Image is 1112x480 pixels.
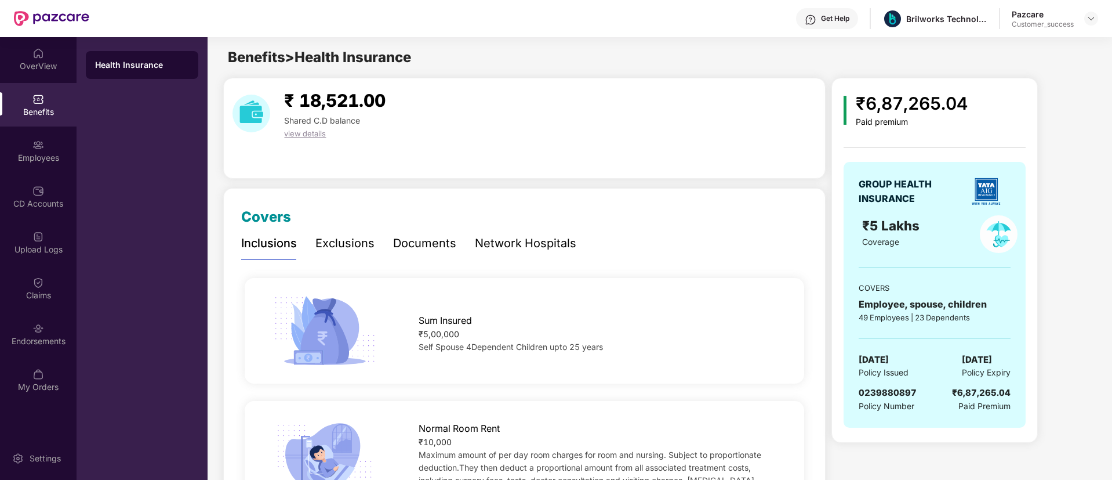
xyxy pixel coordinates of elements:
div: Inclusions [241,234,297,252]
img: svg+xml;base64,PHN2ZyBpZD0iQmVuZWZpdHMiIHhtbG5zPSJodHRwOi8vd3d3LnczLm9yZy8yMDAwL3N2ZyIgd2lkdGg9Ij... [32,93,44,105]
img: svg+xml;base64,PHN2ZyBpZD0iRHJvcGRvd24tMzJ4MzIiIHhtbG5zPSJodHRwOi8vd3d3LnczLm9yZy8yMDAwL3N2ZyIgd2... [1086,14,1096,23]
span: Self Spouse 4Dependent Children upto 25 years [419,342,603,352]
div: Get Help [821,14,849,23]
img: svg+xml;base64,PHN2ZyBpZD0iVXBsb2FkX0xvZ3MiIGRhdGEtbmFtZT0iVXBsb2FkIExvZ3MiIHhtbG5zPSJodHRwOi8vd3... [32,231,44,243]
span: ₹5 Lakhs [862,218,923,233]
span: Shared C.D balance [284,116,360,125]
div: Brilworks Technology Private Limited [906,13,987,24]
img: icon [844,96,846,125]
span: Coverage [862,237,899,247]
span: Sum Insured [419,313,472,328]
img: download [232,95,270,132]
img: svg+xml;base64,PHN2ZyBpZD0iU2V0dGluZy0yMHgyMCIgeG1sbnM9Imh0dHA6Ly93d3cudzMub3JnLzIwMDAvc3ZnIiB3aW... [12,453,24,464]
div: Exclusions [315,234,375,252]
span: [DATE] [962,353,992,367]
img: policyIcon [980,215,1017,253]
div: ₹6,87,265.04 [952,386,1011,400]
span: Policy Expiry [962,366,1011,379]
span: view details [284,129,326,138]
span: 0239880897 [859,387,917,398]
img: svg+xml;base64,PHN2ZyBpZD0iRW1wbG95ZWVzIiB4bWxucz0iaHR0cDovL3d3dy53My5vcmcvMjAwMC9zdmciIHdpZHRoPS... [32,139,44,151]
span: Benefits > Health Insurance [228,49,411,66]
div: Documents [393,234,456,252]
img: New Pazcare Logo [14,11,89,26]
div: Health Insurance [95,59,189,71]
div: Employee, spouse, children [859,297,1011,312]
div: Settings [26,453,64,464]
span: Normal Room Rent [419,421,500,436]
img: insurerLogo [966,171,1006,212]
img: download.jpg [884,10,901,27]
span: ₹ 18,521.00 [284,90,386,111]
div: ₹6,87,265.04 [856,90,968,117]
div: ₹10,000 [419,436,779,449]
div: 49 Employees | 23 Dependents [859,312,1011,323]
img: svg+xml;base64,PHN2ZyBpZD0iSGVscC0zMngzMiIgeG1sbnM9Imh0dHA6Ly93d3cudzMub3JnLzIwMDAvc3ZnIiB3aWR0aD... [805,14,816,26]
div: Network Hospitals [475,234,576,252]
img: icon [270,293,379,369]
span: Policy Issued [859,366,909,379]
div: ₹5,00,000 [419,328,779,341]
div: COVERS [859,282,1011,294]
img: svg+xml;base64,PHN2ZyBpZD0iTXlfT3JkZXJzIiBkYXRhLW5hbWU9Ik15IE9yZGVycyIgeG1sbnM9Imh0dHA6Ly93d3cudz... [32,369,44,380]
span: Paid Premium [958,400,1011,413]
span: Policy Number [859,401,914,411]
div: Paid premium [856,117,968,127]
div: Pazcare [1012,9,1074,20]
img: svg+xml;base64,PHN2ZyBpZD0iSG9tZSIgeG1sbnM9Imh0dHA6Ly93d3cudzMub3JnLzIwMDAvc3ZnIiB3aWR0aD0iMjAiIG... [32,48,44,59]
img: svg+xml;base64,PHN2ZyBpZD0iRW5kb3JzZW1lbnRzIiB4bWxucz0iaHR0cDovL3d3dy53My5vcmcvMjAwMC9zdmciIHdpZH... [32,323,44,334]
div: Customer_success [1012,20,1074,29]
img: svg+xml;base64,PHN2ZyBpZD0iQ0RfQWNjb3VudHMiIGRhdGEtbmFtZT0iQ0QgQWNjb3VudHMiIHhtbG5zPSJodHRwOi8vd3... [32,185,44,197]
span: [DATE] [859,353,889,367]
div: GROUP HEALTH INSURANCE [859,177,960,206]
img: svg+xml;base64,PHN2ZyBpZD0iQ2xhaW0iIHhtbG5zPSJodHRwOi8vd3d3LnczLm9yZy8yMDAwL3N2ZyIgd2lkdGg9IjIwIi... [32,277,44,288]
span: Covers [241,208,291,225]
